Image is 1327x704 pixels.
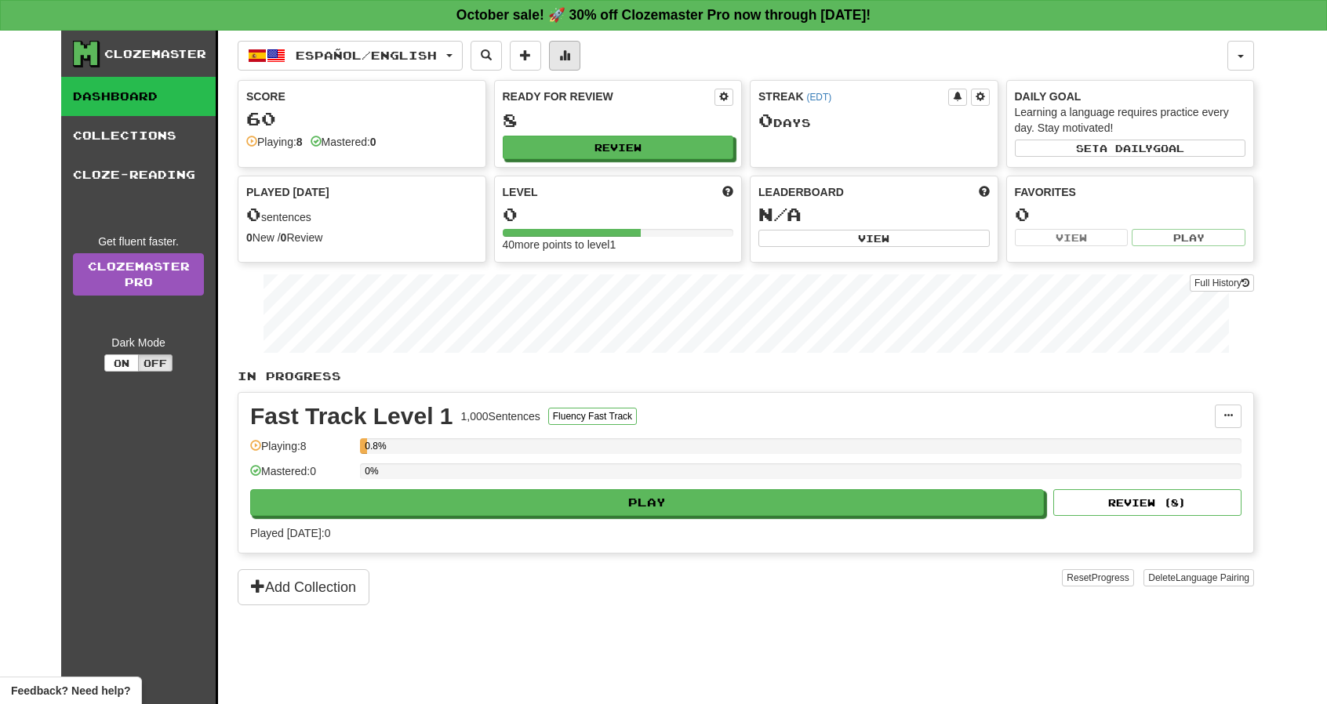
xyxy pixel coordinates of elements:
div: 8 [503,111,734,130]
button: Fluency Fast Track [548,408,637,425]
strong: 0 [370,136,376,148]
button: ResetProgress [1062,569,1133,586]
span: Open feedback widget [11,683,130,699]
button: More stats [549,41,580,71]
div: New / Review [246,230,478,245]
span: a daily [1100,143,1153,154]
div: Playing: 8 [250,438,352,464]
button: Play [250,489,1044,516]
button: View [758,230,990,247]
button: Review (8) [1053,489,1242,516]
strong: 0 [246,231,253,244]
a: Collections [61,116,216,155]
strong: 8 [296,136,303,148]
div: Clozemaster [104,46,206,62]
div: Score [246,89,478,104]
div: Streak [758,89,948,104]
button: Add Collection [238,569,369,605]
button: Off [138,354,173,372]
div: Daily Goal [1015,89,1246,104]
button: Español/English [238,41,463,71]
button: View [1015,229,1129,246]
div: sentences [246,205,478,225]
span: Language Pairing [1176,572,1249,583]
div: 0.8% [365,438,367,454]
p: In Progress [238,368,1254,384]
strong: October sale! 🚀 30% off Clozemaster Pro now through [DATE]! [456,7,871,23]
div: Get fluent faster. [73,234,204,249]
div: Mastered: [311,134,376,150]
button: DeleteLanguage Pairing [1143,569,1254,586]
button: Full History [1190,274,1254,292]
div: Ready for Review [503,89,715,104]
button: On [104,354,139,372]
span: Español / English [296,49,437,62]
button: Search sentences [471,41,502,71]
div: 0 [503,205,734,224]
span: 0 [758,109,773,131]
div: Day s [758,111,990,131]
div: Favorites [1015,184,1246,200]
a: ClozemasterPro [73,253,204,296]
button: Add sentence to collection [510,41,541,71]
span: Played [DATE] [246,184,329,200]
strong: 0 [281,231,287,244]
div: 1,000 Sentences [461,408,540,424]
span: N/A [758,203,802,225]
span: Progress [1092,572,1129,583]
div: Fast Track Level 1 [250,405,453,428]
div: 60 [246,109,478,129]
span: Leaderboard [758,184,844,200]
span: Score more points to level up [722,184,733,200]
a: (EDT) [806,92,831,103]
button: Seta dailygoal [1015,140,1246,157]
div: 40 more points to level 1 [503,237,734,252]
button: Play [1132,229,1245,246]
div: Mastered: 0 [250,463,352,489]
span: This week in points, UTC [979,184,990,200]
button: Review [503,136,734,159]
a: Dashboard [61,77,216,116]
div: Dark Mode [73,335,204,350]
span: 0 [246,203,261,225]
div: Learning a language requires practice every day. Stay motivated! [1015,104,1246,136]
span: Played [DATE]: 0 [250,527,330,539]
a: Cloze-Reading [61,155,216,194]
div: 0 [1015,205,1246,224]
span: Level [503,184,538,200]
div: Playing: [246,134,303,150]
